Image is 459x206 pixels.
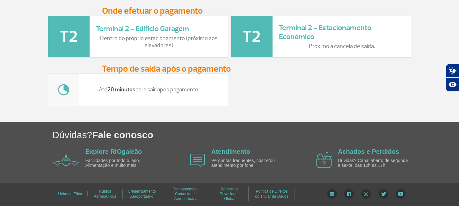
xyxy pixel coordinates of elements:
img: tempo.jpg [48,74,79,106]
a: Explore RIOgaleão [85,148,142,155]
img: Facebook [344,189,354,199]
p: Próximo a cancela de saída. [279,43,404,50]
a: Política de Privacidade Global [220,185,240,203]
img: Instagram [361,189,371,199]
p: Facilidades por todo o lado. Alimentação e muito mais. [85,158,159,168]
a: Atendimento [211,148,250,155]
div: Plugin de acessibilidade da Hand Talk. [446,64,459,92]
img: airplane icon [316,152,332,168]
button: Abrir tradutor de língua de sinais. [446,64,459,78]
h1: Dúvidas? [52,128,459,141]
h3: Terminal 2 - Edifício Garagem [96,24,222,33]
img: YouTube [396,189,405,199]
a: Achados e Perdidos [338,148,399,155]
p: Até para sair após pagamento [86,86,211,93]
p: Dúvidas? Canal aberto de segunda à sexta, das 10h às 17h. [338,158,411,168]
p: Perguntas frequentes, chat e/ou atendimento por fone. [211,158,285,168]
h3: Terminal 2 - Estacionamento Econômico [279,23,404,42]
button: Abrir recursos assistivos. [446,78,459,92]
a: Ruídos Aeronáuticos [94,187,116,201]
img: t2-icone.png [48,16,90,57]
a: Política de Direitos do Titular de Dados [255,187,288,201]
strong: 20 minutos [107,86,135,93]
img: LinkedIn [327,189,337,199]
h3: Tempo de saída após o pagamento [102,64,357,74]
img: airplane icon [53,154,79,166]
img: Twitter [379,189,389,199]
img: t2-icone.png [231,16,273,57]
a: Treinamentos - Comunidade Aeroportuária [173,185,199,203]
span: Fale conosco [92,130,153,140]
a: Linha de Ética [58,189,82,198]
h3: Onde efetuar o pagamento [102,6,357,16]
a: Credenciamento Aeroportuário [128,187,156,201]
p: Dentro do próprio estacionamento (próximo aos elevadores) [96,35,222,49]
img: airplane icon [190,154,205,167]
